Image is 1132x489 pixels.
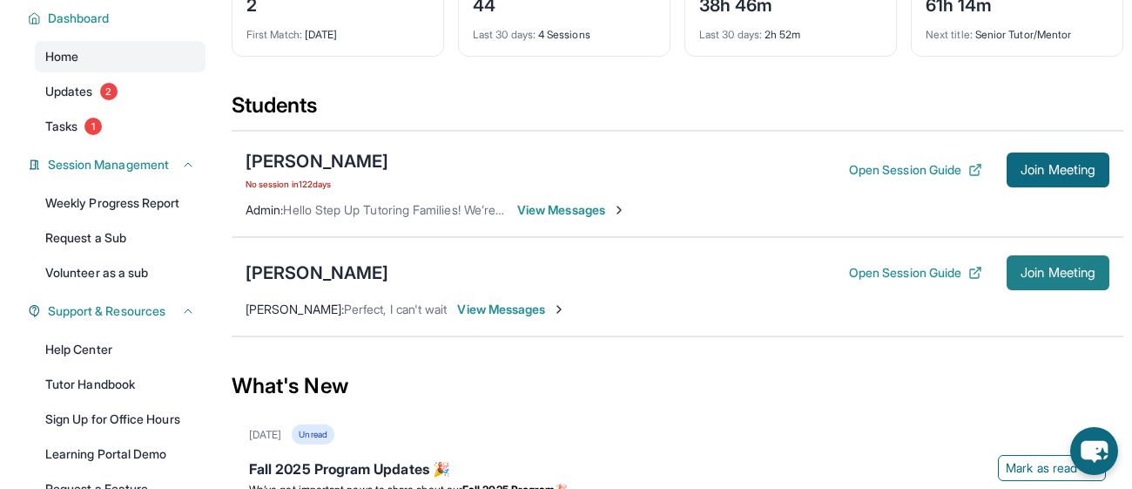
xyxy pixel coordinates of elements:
[45,118,77,135] span: Tasks
[35,111,206,142] a: Tasks1
[699,28,762,41] span: Last 30 days :
[84,118,102,135] span: 1
[1007,153,1109,187] button: Join Meeting
[473,28,536,41] span: Last 30 days :
[1070,427,1118,475] button: chat-button
[998,455,1106,481] button: Mark as read
[41,302,195,320] button: Support & Resources
[35,334,206,365] a: Help Center
[48,302,165,320] span: Support & Resources
[1021,165,1095,175] span: Join Meeting
[1007,255,1109,290] button: Join Meeting
[246,17,429,42] div: [DATE]
[926,28,973,41] span: Next title :
[35,41,206,72] a: Home
[246,202,283,217] span: Admin :
[249,458,1106,483] div: Fall 2025 Program Updates 🎉
[249,428,281,442] div: [DATE]
[35,222,206,254] a: Request a Sub
[35,438,206,470] a: Learning Portal Demo
[849,264,982,282] button: Open Session Guide
[45,48,78,65] span: Home
[246,261,388,285] div: [PERSON_NAME]
[35,369,206,400] a: Tutor Handbook
[926,17,1108,42] div: Senior Tutor/Mentor
[517,201,626,219] span: View Messages
[246,28,302,41] span: First Match :
[1006,459,1077,477] span: Mark as read
[35,257,206,289] a: Volunteer as a sub
[35,187,206,219] a: Weekly Progress Report
[41,10,195,27] button: Dashboard
[232,92,1123,130] div: Students
[292,424,334,445] div: Unread
[41,156,195,173] button: Session Management
[45,83,93,100] span: Updates
[35,76,206,107] a: Updates2
[612,203,626,217] img: Chevron-Right
[48,156,169,173] span: Session Management
[246,177,388,191] span: No session in 122 days
[246,149,388,173] div: [PERSON_NAME]
[473,17,656,42] div: 4 Sessions
[457,301,566,318] span: View Messages
[849,161,982,179] button: Open Session Guide
[100,83,118,100] span: 2
[552,302,566,316] img: Chevron-Right
[344,302,447,316] span: Perfect, I can't wait
[246,302,344,316] span: [PERSON_NAME] :
[1021,268,1095,278] span: Join Meeting
[699,17,882,42] div: 2h 52m
[232,348,1123,424] div: What's New
[48,10,110,27] span: Dashboard
[35,404,206,435] a: Sign Up for Office Hours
